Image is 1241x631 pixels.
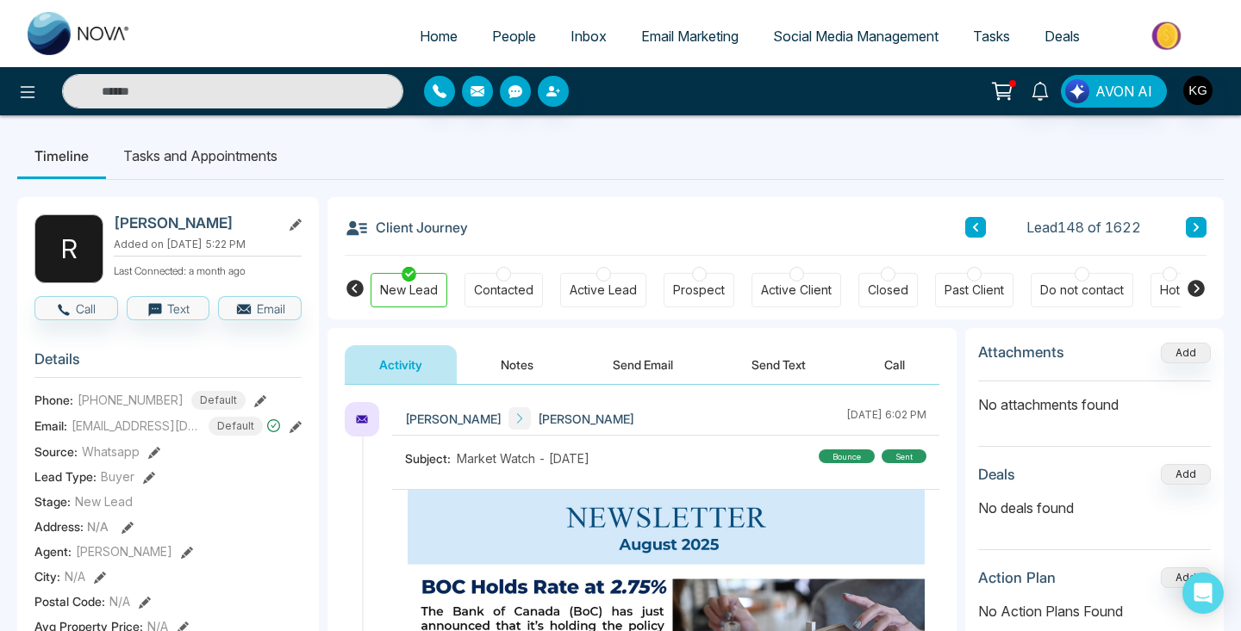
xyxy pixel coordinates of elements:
a: Email Marketing [624,20,756,53]
p: No attachments found [978,381,1211,415]
a: Social Media Management [756,20,956,53]
span: N/A [65,567,85,585]
button: Call [850,345,939,384]
button: Notes [466,345,568,384]
span: Address: [34,517,109,535]
span: N/A [109,592,130,610]
img: Lead Flow [1065,79,1089,103]
span: New Lead [75,492,133,510]
img: Nova CRM Logo [28,12,131,55]
button: Send Text [717,345,840,384]
h3: Client Journey [345,214,468,240]
p: Last Connected: a month ago [114,260,302,279]
h3: Details [34,350,302,377]
a: Inbox [553,20,624,53]
div: Active Lead [570,281,637,299]
span: Default [209,417,263,436]
div: Do not contact [1040,281,1124,299]
img: Market-place.gif [1106,16,1231,55]
span: Social Media Management [773,28,939,45]
button: Text [127,296,210,320]
span: Add [1161,344,1211,359]
button: Call [34,296,118,320]
button: Activity [345,345,457,384]
button: Send Email [578,345,708,384]
span: People [492,28,536,45]
div: Open Intercom Messenger [1182,572,1224,614]
div: [DATE] 6:02 PM [846,407,926,430]
li: Timeline [17,133,106,179]
span: Source: [34,442,78,461]
div: sent [882,449,926,463]
span: Market Watch - [DATE] [457,449,589,467]
div: New Lead [380,281,438,299]
span: [PHONE_NUMBER] [78,391,184,409]
span: [PERSON_NAME] [405,410,502,428]
a: Deals [1027,20,1097,53]
span: Home [420,28,458,45]
a: People [475,20,553,53]
p: No deals found [978,498,1211,518]
span: [PERSON_NAME] [538,410,634,428]
h3: Attachments [978,343,1064,361]
span: Phone: [34,391,73,409]
span: [EMAIL_ADDRESS][DOMAIN_NAME] [72,417,201,435]
div: Active Client [761,281,832,299]
span: Subject: [405,449,457,467]
span: Whatsapp [82,442,140,461]
span: Agent: [34,542,72,560]
span: Buyer [101,467,134,486]
a: Home [402,20,475,53]
span: Lead Type: [34,467,97,486]
div: Prospect [673,281,725,299]
p: Added on [DATE] 5:22 PM [114,237,302,252]
span: Postal Code : [34,592,105,610]
span: Stage: [34,492,71,510]
span: City : [34,567,60,585]
button: Email [218,296,302,320]
span: Default [191,391,246,410]
span: Email: [34,417,67,435]
div: Past Client [945,281,1004,299]
span: Tasks [973,28,1010,45]
span: N/A [87,519,109,534]
h3: Action Plan [978,569,1056,586]
li: Tasks and Appointments [106,133,295,179]
h2: [PERSON_NAME] [114,214,274,232]
button: Add [1161,343,1211,363]
span: Deals [1045,28,1080,45]
span: Lead 148 of 1622 [1026,217,1141,238]
div: bounce [819,449,875,463]
button: AVON AI [1061,75,1167,108]
button: Add [1161,567,1211,588]
button: Add [1161,464,1211,485]
span: AVON AI [1095,81,1152,102]
div: Hot [1160,281,1180,299]
p: No Action Plans Found [978,601,1211,622]
img: User Avatar [1183,76,1213,105]
a: Tasks [956,20,1027,53]
div: R [34,214,103,283]
div: Contacted [474,281,533,299]
div: Closed [868,281,908,299]
h3: Deals [978,466,1015,483]
span: Email Marketing [641,28,739,45]
span: Inbox [571,28,607,45]
span: [PERSON_NAME] [76,542,172,560]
